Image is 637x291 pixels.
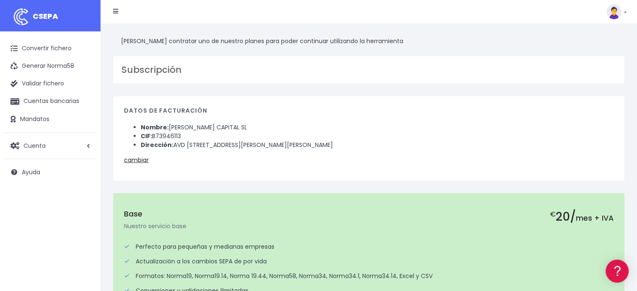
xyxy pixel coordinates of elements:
a: API [8,214,159,227]
span: mes + IVA [576,213,614,223]
div: Convertir ficheros [8,93,159,100]
a: Videotutoriales [8,132,159,145]
div: Programadores [8,201,159,209]
div: Perfecto para pequeñas y medianas empresas [124,242,614,251]
span: Cuenta [23,141,46,149]
a: cambiar [124,156,149,164]
strong: Dirección: [141,141,173,149]
div: Actualización a los cambios SEPA de por vida [124,257,614,266]
a: Perfiles de empresas [8,145,159,158]
div: Información general [8,58,159,66]
li: [PERSON_NAME] CAPITAL SL [141,123,614,132]
a: Convertir fichero [4,40,96,57]
h2: 20/ [550,210,614,224]
span: CSEPA [33,11,58,21]
a: Problemas habituales [8,119,159,132]
small: € [550,209,556,219]
p: Nuestro servicio base [124,221,614,231]
a: Mandatos [4,111,96,128]
li: B73946113 [141,132,614,141]
a: Generar Norma58 [4,57,96,75]
a: Formatos [8,106,159,119]
div: Formatos: Norma19, Norma19.14, Norma 19.44, Norma58, Norma34, Norma34.1, Norma34.14, Excel y CSV [124,272,614,281]
button: Contáctanos [8,224,159,239]
h4: Datos de facturación [124,107,614,118]
strong: CIF: [141,132,152,140]
a: General [8,180,159,193]
h3: Subscripción [121,64,616,75]
img: profile [606,4,622,19]
a: Validar fichero [4,75,96,93]
a: POWERED BY ENCHANT [115,241,161,249]
a: Cuenta [4,137,96,155]
h5: Base [124,210,614,219]
span: Ayuda [22,168,40,176]
a: Información general [8,71,159,84]
a: Ayuda [4,163,96,181]
li: AVD [STREET_ADDRESS][PERSON_NAME][PERSON_NAME] [141,141,614,149]
img: logo [10,6,31,27]
a: Cuentas bancarias [4,93,96,110]
div: Facturación [8,166,159,174]
div: [PERSON_NAME] contratar uno de nuestro planes para poder continuar utilizando la herramienta [113,32,624,50]
strong: Nombre: [141,123,169,131]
